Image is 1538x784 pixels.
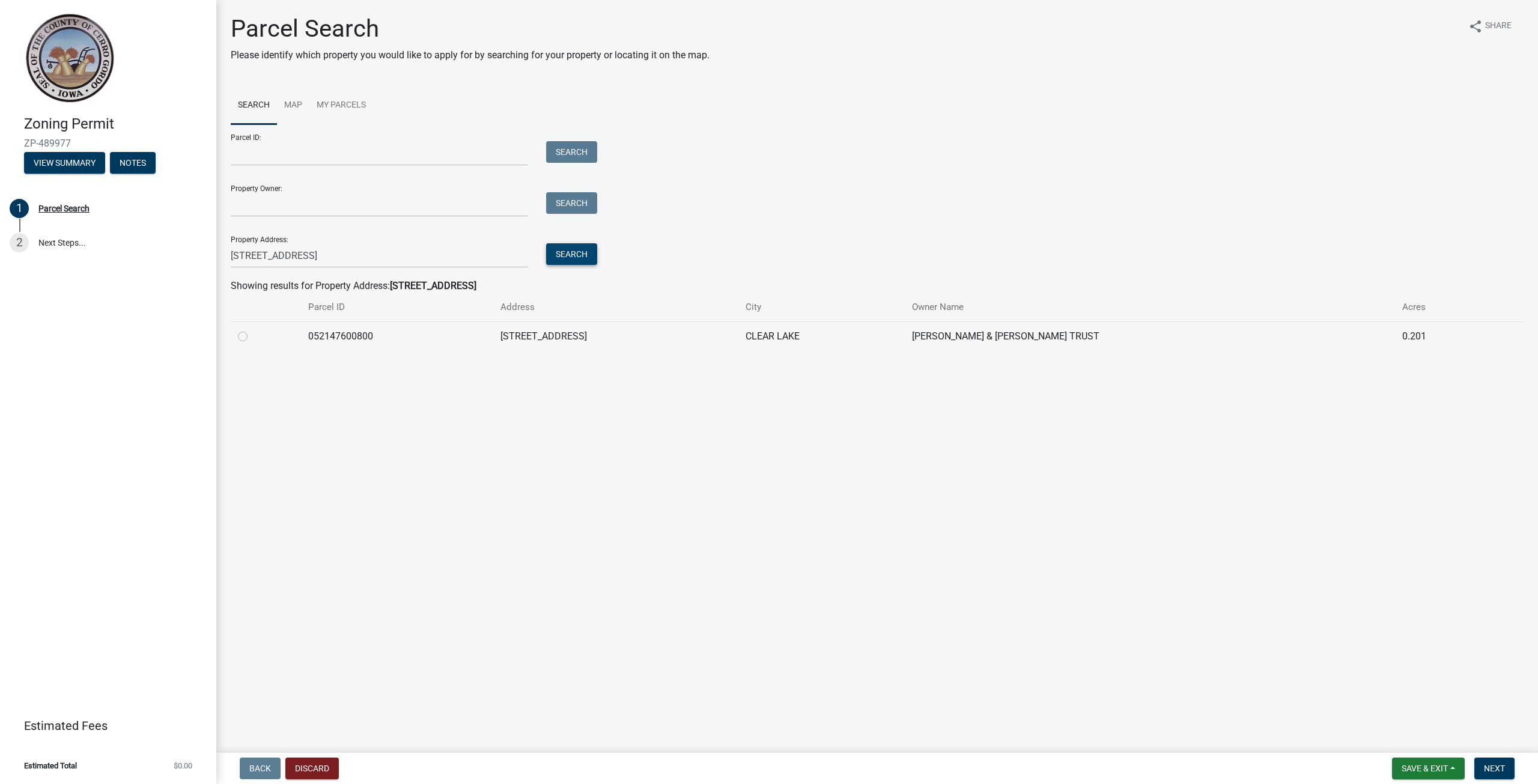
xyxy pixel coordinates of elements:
span: ZP-489977 [24,138,192,149]
td: [PERSON_NAME] & [PERSON_NAME] TRUST [905,321,1395,351]
td: 052147600800 [301,321,494,351]
a: Map [277,87,309,125]
span: Next [1484,764,1505,773]
th: Owner Name [905,293,1395,321]
div: 2 [10,233,29,252]
button: Notes [110,152,156,174]
th: Address [493,293,738,321]
button: shareShare [1459,14,1521,38]
button: Search [546,243,597,265]
button: Save & Exit [1392,758,1465,779]
i: share [1468,19,1483,34]
th: Acres [1395,293,1488,321]
button: Search [546,141,597,163]
strong: [STREET_ADDRESS] [390,280,476,291]
h4: Zoning Permit [24,115,207,133]
button: View Summary [24,152,105,174]
span: $0.00 [174,762,192,770]
a: Search [231,87,277,125]
button: Next [1474,758,1515,779]
wm-modal-confirm: Notes [110,159,156,168]
span: Back [249,764,271,773]
a: Estimated Fees [10,714,197,738]
th: Parcel ID [301,293,494,321]
img: Cerro Gordo County, Iowa [24,13,115,103]
button: Discard [285,758,339,779]
p: Please identify which property you would like to apply for by searching for your property or loca... [231,48,710,62]
td: CLEAR LAKE [738,321,905,351]
div: Parcel Search [38,204,90,213]
th: City [738,293,905,321]
wm-modal-confirm: Summary [24,159,105,168]
span: Estimated Total [24,762,77,770]
div: Showing results for Property Address: [231,279,1524,293]
span: Share [1485,19,1512,34]
a: My Parcels [309,87,373,125]
div: 1 [10,199,29,218]
span: Save & Exit [1402,764,1448,773]
button: Back [240,758,281,779]
h1: Parcel Search [231,14,710,43]
td: [STREET_ADDRESS] [493,321,738,351]
td: 0.201 [1395,321,1488,351]
button: Search [546,192,597,214]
